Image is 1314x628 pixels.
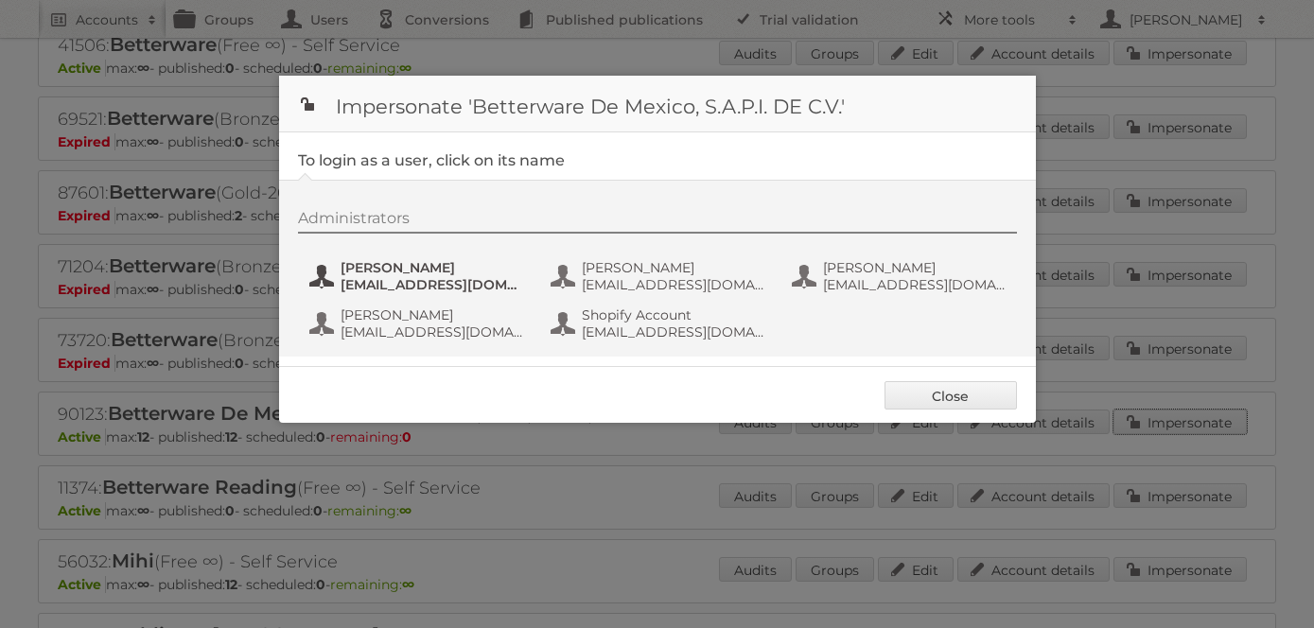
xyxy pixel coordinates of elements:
span: [PERSON_NAME] [823,259,1007,276]
span: [EMAIL_ADDRESS][DOMAIN_NAME] [341,323,524,340]
button: [PERSON_NAME] [EMAIL_ADDRESS][DOMAIN_NAME] [307,257,530,295]
span: [EMAIL_ADDRESS][DOMAIN_NAME] [582,323,765,340]
span: [PERSON_NAME] [341,259,524,276]
button: [PERSON_NAME] [EMAIL_ADDRESS][DOMAIN_NAME] [790,257,1012,295]
span: [PERSON_NAME] [341,306,524,323]
span: [EMAIL_ADDRESS][DOMAIN_NAME] [341,276,524,293]
h1: Impersonate 'Betterware De Mexico, S.A.P.I. DE C.V.' [279,76,1036,132]
span: [PERSON_NAME] [582,259,765,276]
div: Administrators [298,209,1017,234]
a: Close [885,381,1017,410]
button: Shopify Account [EMAIL_ADDRESS][DOMAIN_NAME] [549,305,771,342]
span: [EMAIL_ADDRESS][DOMAIN_NAME] [582,276,765,293]
button: [PERSON_NAME] [EMAIL_ADDRESS][DOMAIN_NAME] [549,257,771,295]
legend: To login as a user, click on its name [298,151,565,169]
span: Shopify Account [582,306,765,323]
button: [PERSON_NAME] [EMAIL_ADDRESS][DOMAIN_NAME] [307,305,530,342]
span: [EMAIL_ADDRESS][DOMAIN_NAME] [823,276,1007,293]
